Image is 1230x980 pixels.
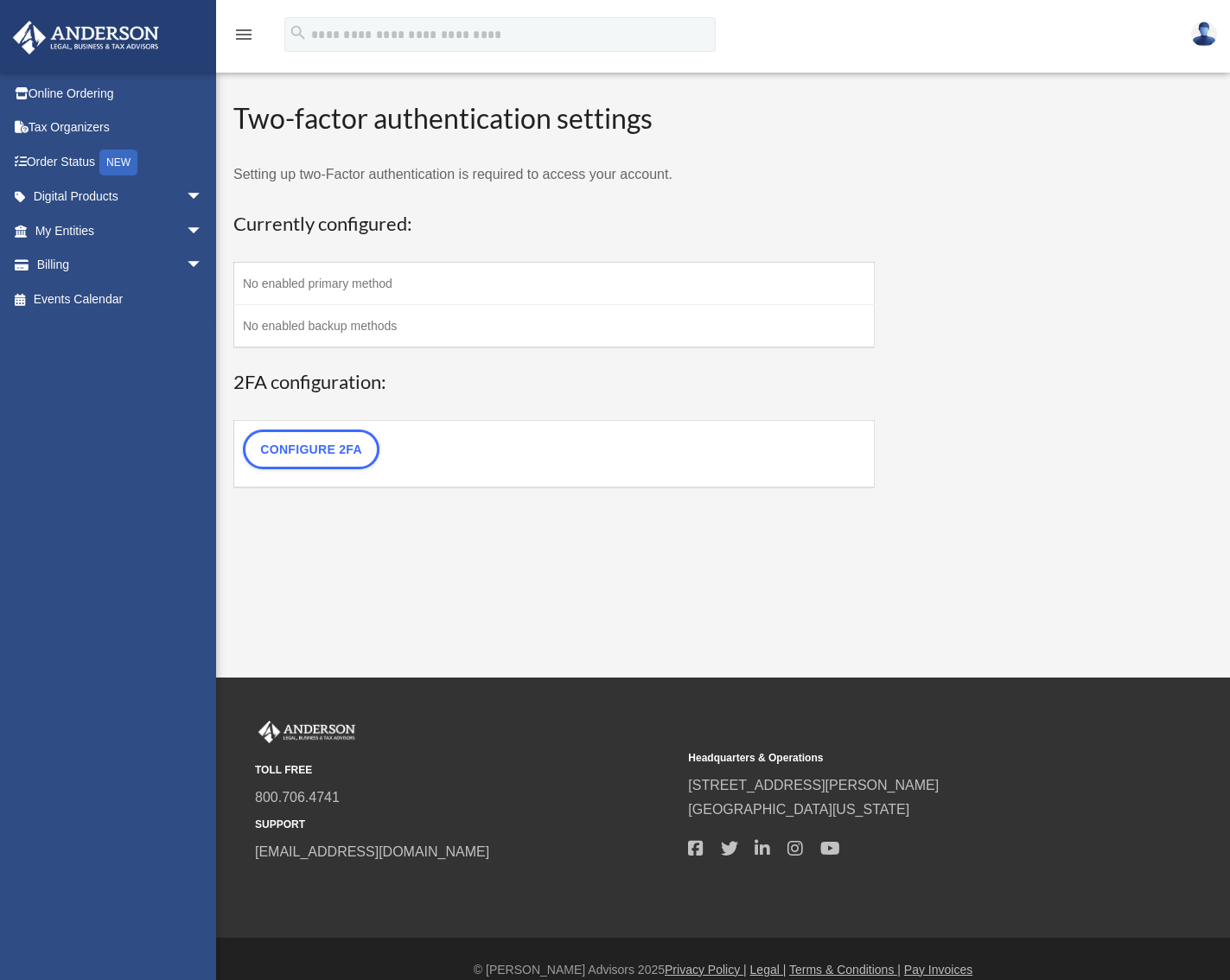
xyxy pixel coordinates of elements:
[186,213,220,249] span: arrow_drop_down
[234,305,875,348] td: No enabled backup methods
[234,263,875,305] td: No enabled primary method
[255,721,359,743] img: Anderson Advisors Platinum Portal
[750,963,787,977] a: Legal |
[1191,22,1217,47] img: User Pic
[12,111,229,145] a: Tax Organizers
[12,76,229,111] a: Online Ordering
[688,749,1109,767] small: Headquarters & Operations
[688,802,909,817] a: [GEOGRAPHIC_DATA][US_STATE]
[289,23,308,42] i: search
[12,180,229,214] a: Digital Productsarrow_drop_down
[186,248,220,283] span: arrow_drop_down
[99,150,137,175] div: NEW
[12,144,229,180] a: Order StatusNEW
[233,99,875,138] h2: Two-factor authentication settings
[233,30,254,45] a: menu
[233,24,254,45] i: menu
[12,248,229,283] a: Billingarrow_drop_down
[243,430,379,469] a: Configure 2FA
[233,162,875,187] p: Setting up two-Factor authentication is required to access your account.
[789,963,901,977] a: Terms & Conditions |
[186,180,220,215] span: arrow_drop_down
[255,844,489,859] a: [EMAIL_ADDRESS][DOMAIN_NAME]
[688,778,939,792] a: [STREET_ADDRESS][PERSON_NAME]
[904,963,972,977] a: Pay Invoices
[255,790,340,805] a: 800.706.4741
[255,761,676,780] small: TOLL FREE
[255,816,676,834] small: SUPPORT
[12,213,229,248] a: My Entitiesarrow_drop_down
[233,369,875,396] h3: 2FA configuration:
[665,963,747,977] a: Privacy Policy |
[12,282,229,316] a: Events Calendar
[233,211,875,238] h3: Currently configured:
[8,21,164,54] img: Anderson Advisors Platinum Portal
